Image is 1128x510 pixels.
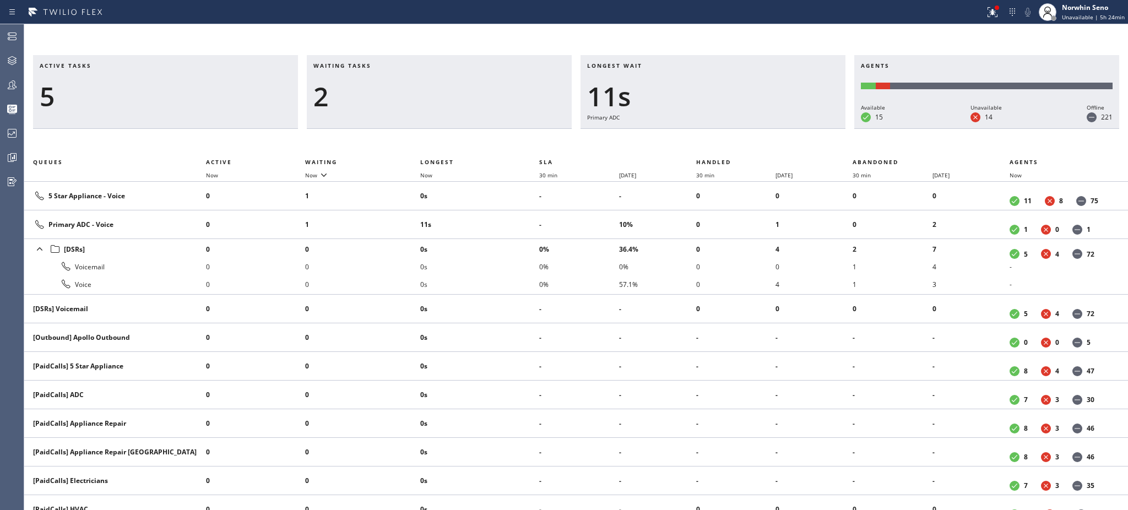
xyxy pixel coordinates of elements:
[932,472,1010,490] li: -
[1010,225,1019,235] dt: Available
[305,472,420,490] li: 0
[619,329,696,346] li: -
[1091,196,1098,205] dd: 75
[1087,452,1094,462] dd: 46
[1072,452,1082,462] dt: Offline
[539,443,619,461] li: -
[305,171,317,179] span: Now
[932,386,1010,404] li: -
[861,83,876,89] div: Available: 15
[1010,309,1019,319] dt: Available
[1087,249,1094,259] dd: 72
[1087,112,1097,122] dt: Offline
[539,415,619,432] li: -
[420,472,539,490] li: 0s
[1010,249,1019,259] dt: Available
[305,443,420,461] li: 0
[775,386,853,404] li: -
[420,443,539,461] li: 0s
[539,329,619,346] li: -
[696,171,714,179] span: 30 min
[420,357,539,375] li: 0s
[1072,225,1082,235] dt: Offline
[696,329,776,346] li: -
[1010,338,1019,348] dt: Available
[1010,258,1115,275] li: -
[305,415,420,432] li: 0
[853,275,932,293] li: 1
[1062,3,1125,12] div: Norwhin Seno
[932,258,1010,275] li: 4
[775,187,853,205] li: 0
[1059,196,1063,205] dd: 8
[33,241,197,257] div: [DSRs]
[1087,366,1094,376] dd: 47
[619,300,696,318] li: -
[853,386,932,404] li: -
[1010,481,1019,491] dt: Available
[206,171,218,179] span: Now
[775,300,853,318] li: 0
[1076,196,1086,206] dt: Offline
[853,216,932,234] li: 0
[1041,395,1051,405] dt: Unavailable
[206,216,305,234] li: 0
[853,187,932,205] li: 0
[932,187,1010,205] li: 0
[420,216,539,234] li: 11s
[1024,309,1028,318] dd: 5
[932,443,1010,461] li: -
[539,187,619,205] li: -
[1041,424,1051,433] dt: Unavailable
[1041,452,1051,462] dt: Unavailable
[619,275,696,293] li: 57.1%
[1062,13,1125,21] span: Unavailable | 5h 24min
[206,329,305,346] li: 0
[1041,481,1051,491] dt: Unavailable
[619,386,696,404] li: -
[420,415,539,432] li: 0s
[1024,366,1028,376] dd: 8
[420,329,539,346] li: 0s
[1041,366,1051,376] dt: Unavailable
[890,83,1113,89] div: Offline: 221
[539,171,557,179] span: 30 min
[853,443,932,461] li: -
[696,158,731,166] span: Handled
[420,275,539,293] li: 0s
[1055,452,1059,462] dd: 3
[1055,366,1059,376] dd: 4
[853,258,932,275] li: 1
[313,80,565,112] div: 2
[853,171,871,179] span: 30 min
[1020,4,1035,20] button: Mute
[1010,452,1019,462] dt: Available
[1087,338,1091,347] dd: 5
[1072,395,1082,405] dt: Offline
[206,472,305,490] li: 0
[305,240,420,258] li: 0
[206,158,232,166] span: Active
[1087,481,1094,490] dd: 35
[587,80,839,112] div: 11s
[1024,225,1028,234] dd: 1
[206,415,305,432] li: 0
[313,62,371,69] span: Waiting tasks
[1041,249,1051,259] dt: Unavailable
[1055,225,1059,234] dd: 0
[970,102,1002,112] div: Unavailable
[305,329,420,346] li: 0
[587,62,642,69] span: Longest wait
[1072,481,1082,491] dt: Offline
[305,357,420,375] li: 0
[1024,424,1028,433] dd: 8
[539,275,619,293] li: 0%
[932,300,1010,318] li: 0
[619,240,696,258] li: 36.4%
[1055,424,1059,433] dd: 3
[853,329,932,346] li: -
[33,218,197,231] div: Primary ADC - Voice
[1010,424,1019,433] dt: Available
[861,102,885,112] div: Available
[932,329,1010,346] li: -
